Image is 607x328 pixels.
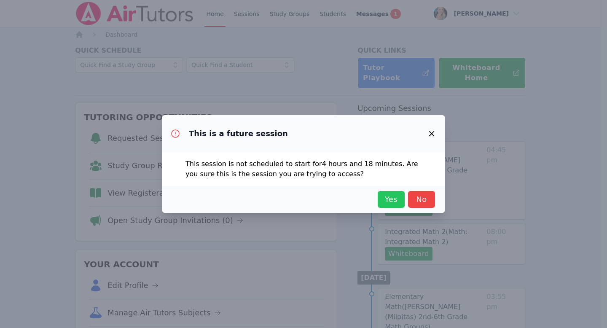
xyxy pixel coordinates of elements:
[189,129,288,139] h3: This is a future session
[185,159,422,179] p: This session is not scheduled to start for 4 hours and 18 minutes . Are you sure this is the sess...
[382,194,400,205] span: Yes
[412,194,431,205] span: No
[408,191,435,208] button: No
[378,191,405,208] button: Yes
